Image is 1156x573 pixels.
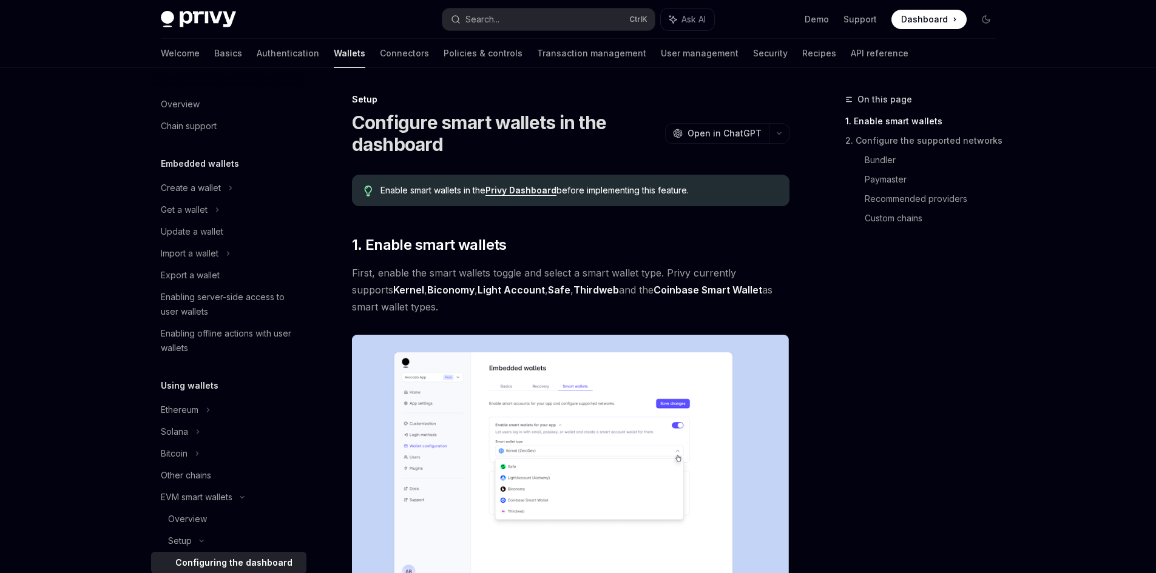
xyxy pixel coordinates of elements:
span: Ctrl K [629,15,647,24]
div: EVM smart wallets [161,490,232,504]
div: Get a wallet [161,203,208,217]
div: Other chains [161,468,211,483]
a: Demo [805,13,829,25]
a: Overview [151,508,306,530]
span: Dashboard [901,13,948,25]
a: Recipes [802,39,836,68]
a: Bundler [865,150,1006,170]
a: Policies & controls [444,39,522,68]
div: Create a wallet [161,181,221,195]
div: Setup [352,93,789,106]
a: 1. Enable smart wallets [845,112,1006,131]
span: Ask AI [681,13,706,25]
a: Recommended providers [865,189,1006,209]
a: Overview [151,93,306,115]
a: Transaction management [537,39,646,68]
div: Import a wallet [161,246,218,261]
div: Configuring the dashboard [175,555,292,570]
a: Dashboard [891,10,967,29]
a: Custom chains [865,209,1006,228]
img: dark logo [161,11,236,28]
div: Ethereum [161,403,198,417]
div: Solana [161,424,188,439]
a: API reference [851,39,908,68]
div: Search... [465,12,499,27]
a: Coinbase Smart Wallet [654,284,762,297]
a: Enabling offline actions with user wallets [151,323,306,359]
a: Support [843,13,877,25]
div: Update a wallet [161,224,223,239]
a: Light Account [478,284,545,297]
button: Search...CtrlK [442,8,655,30]
button: Open in ChatGPT [665,123,769,144]
a: Welcome [161,39,200,68]
a: Wallets [334,39,365,68]
div: Chain support [161,119,217,133]
button: Toggle dark mode [976,10,996,29]
span: Open in ChatGPT [688,127,762,139]
div: Overview [168,512,207,526]
a: Connectors [380,39,429,68]
a: Basics [214,39,242,68]
a: Kernel [393,284,424,297]
a: Thirdweb [573,284,619,297]
div: Bitcoin [161,446,188,461]
a: Other chains [151,464,306,486]
a: Enabling server-side access to user wallets [151,286,306,323]
svg: Tip [364,186,373,196]
a: Chain support [151,115,306,137]
a: Paymaster [865,170,1006,189]
div: Setup [168,534,192,548]
div: Export a wallet [161,268,220,283]
h5: Embedded wallets [161,156,239,171]
a: Update a wallet [151,221,306,243]
h1: Configure smart wallets in the dashboard [352,112,660,155]
span: First, enable the smart wallets toggle and select a smart wallet type. Privy currently supports ,... [352,264,789,315]
span: 1. Enable smart wallets [352,235,507,255]
div: Enabling offline actions with user wallets [161,326,299,355]
a: User management [661,39,739,68]
a: 2. Configure the supported networks [845,131,1006,150]
a: Biconomy [427,284,475,297]
button: Ask AI [661,8,714,30]
h5: Using wallets [161,378,218,393]
a: Authentication [257,39,319,68]
a: Export a wallet [151,264,306,286]
a: Privy Dashboard [485,185,556,196]
div: Enabling server-side access to user wallets [161,290,299,319]
span: On this page [857,92,912,107]
span: Enable smart wallets in the before implementing this feature. [380,184,777,196]
a: Security [753,39,788,68]
a: Safe [548,284,570,297]
div: Overview [161,97,200,112]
